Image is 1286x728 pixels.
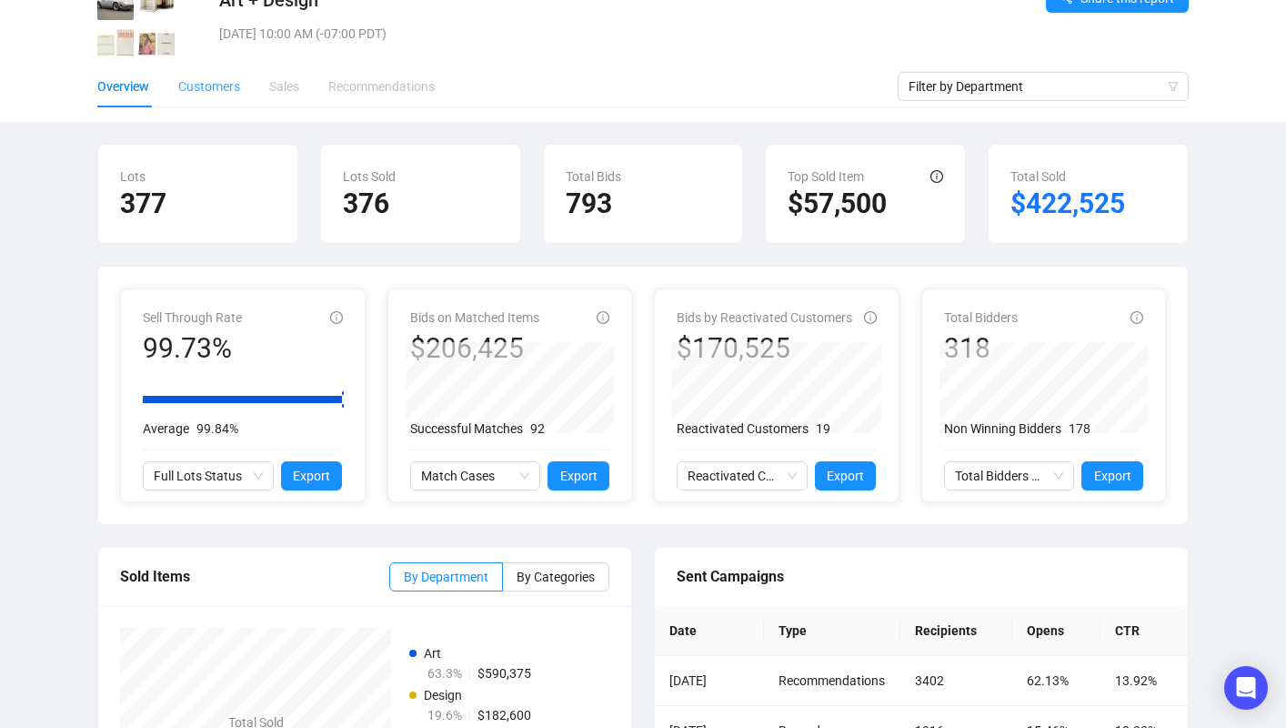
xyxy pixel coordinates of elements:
span: info-circle [597,311,609,324]
button: Export [1081,461,1143,490]
span: info-circle [1130,311,1143,324]
button: Export [815,461,877,490]
div: Recommendations [328,76,435,96]
h2: 377 [120,187,276,221]
span: Export [560,466,598,486]
div: [DATE] 10:00 AM (-07:00 PDT) [219,24,889,44]
div: Sales [269,76,299,96]
span: info-circle [864,311,877,324]
th: Opens [1012,606,1100,656]
button: Export [281,461,343,490]
span: Design [424,688,462,703]
span: 63.3% [427,666,462,681]
span: Non Winning Bidders [944,421,1061,436]
span: 178 [1069,421,1090,436]
td: [DATE] [655,656,764,706]
div: $206,425 [410,331,539,366]
td: 13.92% [1100,656,1188,706]
span: Full Lots Status [154,462,263,490]
span: 19 [816,421,830,436]
h2: $422,525 [1010,187,1166,221]
span: Art [424,646,441,661]
div: Sold Items [120,565,389,588]
span: 19.6% [427,708,462,723]
span: Export [293,466,330,486]
td: Recommendations [764,656,900,706]
span: Lots [120,169,146,184]
span: Bids on Matched Items [410,310,539,325]
th: Date [655,606,764,656]
span: Top Sold Item [788,169,864,184]
h2: 376 [343,187,498,221]
span: $590,375 [477,666,531,681]
span: Filter by Department [909,73,1178,100]
span: Lots Sold [343,169,396,184]
span: Export [1094,466,1131,486]
div: $170,525 [677,331,852,366]
span: Match Cases [421,462,530,490]
span: Reactivated Customers Activity [688,462,797,490]
th: Type [764,606,900,656]
h2: $57,500 [788,187,943,221]
span: Bids by Reactivated Customers [677,310,852,325]
th: Recipients [900,606,1012,656]
td: 62.13% [1012,656,1100,706]
span: Average [143,421,189,436]
span: 92 [530,421,545,436]
span: By Categories [517,570,595,584]
div: Customers [178,76,240,96]
span: Total Bids [566,169,621,184]
span: Export [827,466,864,486]
span: Total Bidders [944,310,1018,325]
span: $182,600 [477,708,531,723]
span: Reactivated Customers [677,421,809,436]
div: 318 [944,331,1018,366]
span: info-circle [330,311,343,324]
span: Successful Matches [410,421,523,436]
span: Total Sold [1010,169,1066,184]
span: info-circle [930,170,943,183]
button: Export [548,461,609,490]
span: By Department [404,570,488,584]
div: 99.73% [143,331,242,366]
span: 99.84% [196,421,238,436]
img: 3_01.jpg [97,25,134,61]
div: Sent Campaigns [677,565,1166,588]
div: Open Intercom Messenger [1224,666,1268,710]
span: Total Bidders Activity [955,462,1064,490]
h2: 793 [566,187,721,221]
td: 3402 [900,656,1012,706]
div: Overview [97,76,149,96]
img: 4_01.jpg [138,25,175,61]
span: Sell Through Rate [143,310,242,325]
th: CTR [1100,606,1188,656]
